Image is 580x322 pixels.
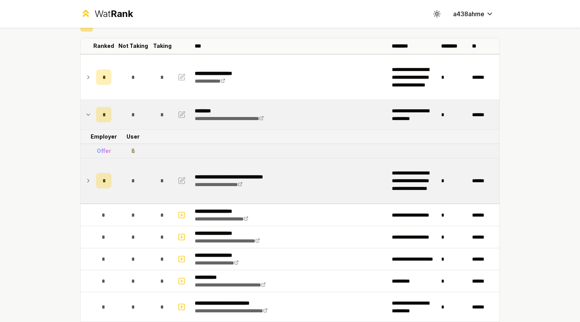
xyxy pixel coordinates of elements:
[153,42,172,50] p: Taking
[97,147,111,155] div: Offer
[118,42,148,50] p: Not Taking
[447,7,500,21] button: a438ahme
[132,147,135,155] div: 8
[453,9,484,19] span: a438ahme
[93,42,114,50] p: Ranked
[93,130,115,144] td: Employer
[111,8,133,19] span: Rank
[115,130,152,144] td: User
[94,8,133,20] div: Wat
[80,8,133,20] a: WatRank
